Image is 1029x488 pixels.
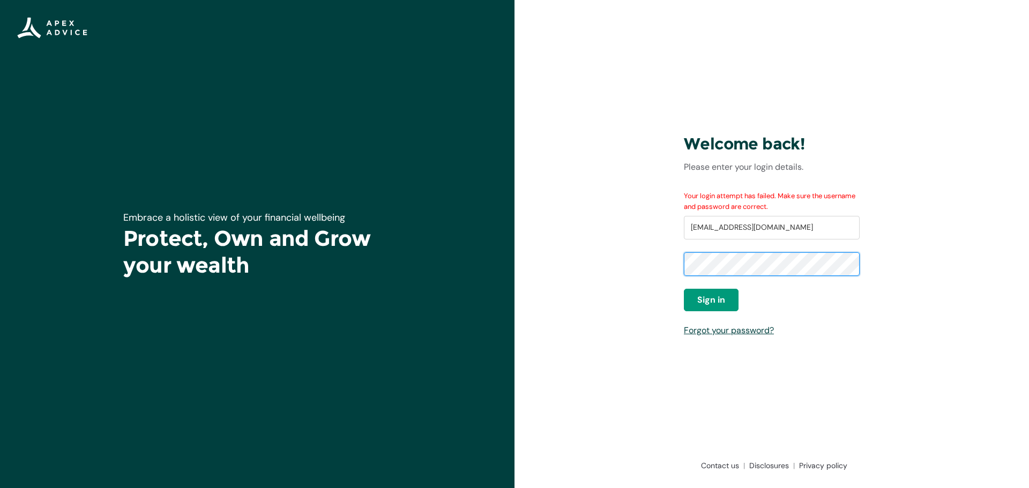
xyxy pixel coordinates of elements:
a: Privacy policy [795,460,847,471]
a: Forgot your password? [684,325,774,336]
h3: Welcome back! [684,134,860,154]
span: Sign in [697,294,725,306]
h1: Protect, Own and Grow your wealth [123,225,391,279]
span: Embrace a holistic view of your financial wellbeing [123,211,345,224]
div: Your login attempt has failed. Make sure the username and password are correct. [684,191,860,212]
a: Contact us [697,460,745,471]
p: Please enter your login details. [684,161,860,174]
img: Apex Advice Group [17,17,87,39]
button: Sign in [684,289,739,311]
input: Username [684,216,860,239]
a: Disclosures [745,460,795,471]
